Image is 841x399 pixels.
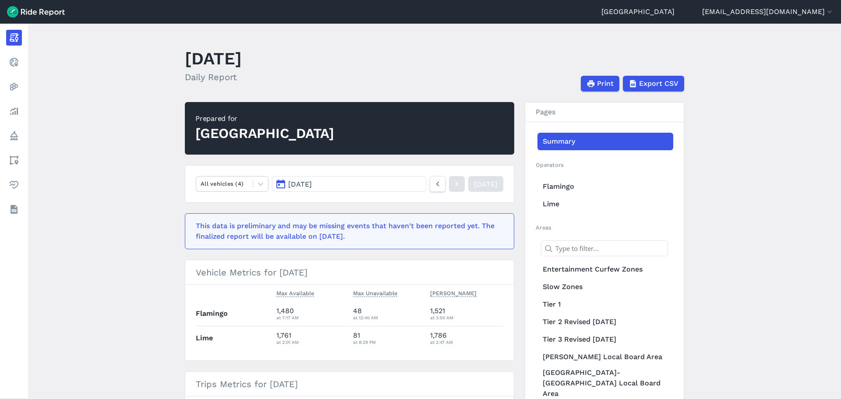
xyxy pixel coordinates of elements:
[537,348,673,366] a: [PERSON_NAME] Local Board Area
[430,330,504,346] div: 1,786
[185,372,514,396] h3: Trips Metrics for [DATE]
[537,278,673,296] a: Slow Zones
[537,195,673,213] a: Lime
[537,331,673,348] a: Tier 3 Revised [DATE]
[536,161,673,169] h2: Operators
[276,330,346,346] div: 1,761
[276,288,314,299] button: Max Available
[468,176,503,192] a: [DATE]
[195,124,334,143] div: [GEOGRAPHIC_DATA]
[6,103,22,119] a: Analyze
[541,240,668,256] input: Type to filter...
[7,6,65,18] img: Ride Report
[6,152,22,168] a: Areas
[702,7,834,17] button: [EMAIL_ADDRESS][DOMAIN_NAME]
[6,177,22,193] a: Health
[195,113,334,124] div: Prepared for
[537,313,673,331] a: Tier 2 Revised [DATE]
[276,288,314,297] span: Max Available
[288,180,312,188] span: [DATE]
[601,7,675,17] a: [GEOGRAPHIC_DATA]
[430,306,504,321] div: 1,521
[196,326,273,350] th: Lime
[430,338,504,346] div: at 2:47 AM
[276,338,346,346] div: at 2:01 AM
[6,201,22,217] a: Datasets
[276,306,346,321] div: 1,480
[276,314,346,321] div: at 7:17 AM
[537,133,673,150] a: Summary
[353,288,397,299] button: Max Unavailable
[353,314,423,321] div: at 12:40 AM
[272,176,426,192] button: [DATE]
[185,71,242,84] h2: Daily Report
[597,78,614,89] span: Print
[430,314,504,321] div: at 3:50 AM
[353,288,397,297] span: Max Unavailable
[6,54,22,70] a: Realtime
[537,178,673,195] a: Flamingo
[353,338,423,346] div: at 8:29 PM
[581,76,619,92] button: Print
[537,261,673,278] a: Entertainment Curfew Zones
[353,306,423,321] div: 48
[536,223,673,232] h2: Areas
[185,260,514,285] h3: Vehicle Metrics for [DATE]
[185,46,242,71] h1: [DATE]
[6,128,22,144] a: Policy
[537,296,673,313] a: Tier 1
[639,78,678,89] span: Export CSV
[196,221,498,242] div: This data is preliminary and may be missing events that haven't been reported yet. The finalized ...
[525,102,684,122] h3: Pages
[6,30,22,46] a: Report
[196,302,273,326] th: Flamingo
[430,288,477,297] span: [PERSON_NAME]
[623,76,684,92] button: Export CSV
[430,288,477,299] button: [PERSON_NAME]
[353,330,423,346] div: 81
[6,79,22,95] a: Heatmaps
